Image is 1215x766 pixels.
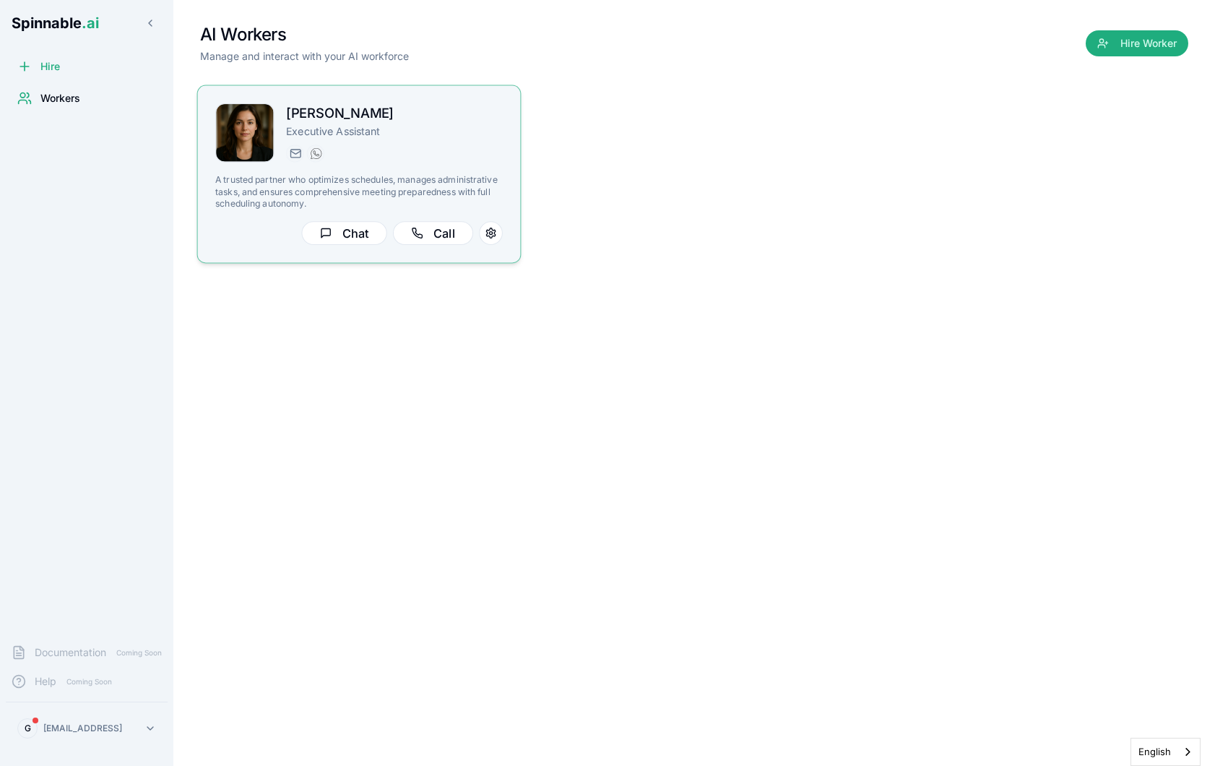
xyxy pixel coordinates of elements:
button: Hire Worker [1086,30,1188,56]
span: Coming Soon [112,646,166,660]
p: Manage and interact with your AI workforce [200,49,409,64]
img: WhatsApp [311,147,322,159]
span: Spinnable [12,14,99,32]
button: Chat [301,221,386,245]
span: Help [35,674,56,689]
span: Coming Soon [62,675,116,689]
span: G [25,723,31,734]
a: English [1131,739,1200,765]
button: Call [393,221,473,245]
span: .ai [82,14,99,32]
a: Hire Worker [1086,38,1188,52]
span: Documentation [35,645,106,660]
button: WhatsApp [307,145,324,162]
span: Workers [40,91,80,106]
button: G[EMAIL_ADDRESS] [12,714,162,743]
button: Send email to helena.harris@getspinnable.ai [286,145,303,162]
aside: Language selected: English [1130,738,1201,766]
p: [EMAIL_ADDRESS] [43,723,122,734]
span: Hire [40,59,60,74]
h2: [PERSON_NAME] [286,103,503,124]
div: Language [1130,738,1201,766]
h1: AI Workers [200,23,409,46]
img: Helena Harris [216,104,274,162]
p: A trusted partner who optimizes schedules, manages administrative tasks, and ensures comprehensiv... [215,174,503,210]
p: Executive Assistant [286,124,503,139]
